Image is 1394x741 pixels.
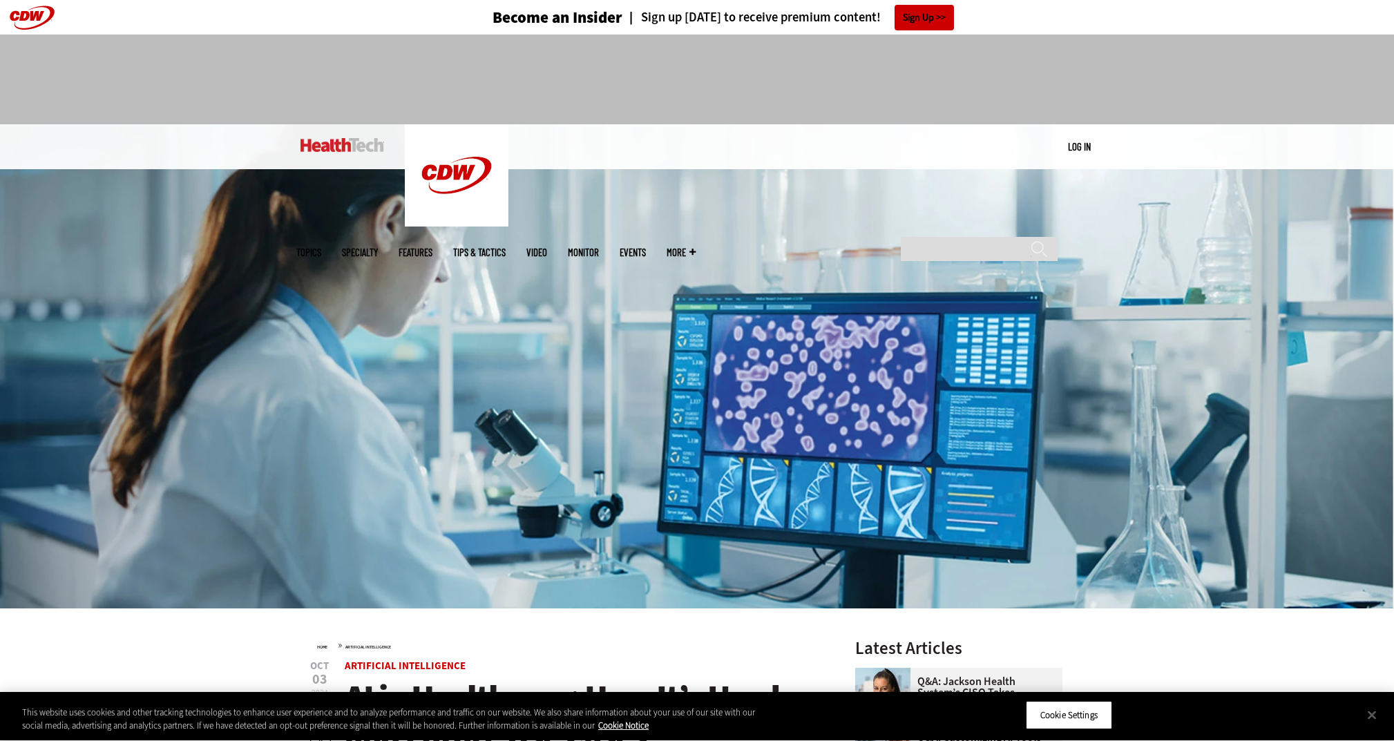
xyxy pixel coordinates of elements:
span: More [667,247,696,258]
h3: Become an Insider [493,10,622,26]
a: Features [399,247,432,258]
a: Connie Barrera [855,668,917,679]
span: Specialty [342,247,378,258]
a: CDW [405,215,508,230]
a: Video [526,247,547,258]
div: This website uses cookies and other tracking technologies to enhance user experience and to analy... [22,706,767,733]
span: Oct [310,661,329,671]
a: Sign up [DATE] to receive premium content! [622,11,881,24]
button: Cookie Settings [1026,701,1112,730]
a: Tips & Tactics [453,247,506,258]
span: 2024 [312,687,328,698]
a: MonITor [568,247,599,258]
a: Sign Up [895,5,954,30]
a: More information about your privacy [598,720,649,732]
span: 03 [310,673,329,686]
a: Artificial Intelligence [345,659,466,673]
a: Events [620,247,646,258]
img: Home [300,138,384,152]
h3: Latest Articles [855,639,1062,657]
button: Close [1357,700,1387,730]
span: Topics [296,247,321,258]
img: Connie Barrera [855,668,910,723]
iframe: advertisement [446,48,948,110]
a: Log in [1068,140,1091,153]
a: Become an Insider [441,10,622,26]
div: User menu [1068,139,1091,154]
a: Home [317,644,327,650]
img: Home [405,124,508,227]
a: Q&A: Jackson Health System’s CISO Takes Measured Steps for Security [855,676,1054,709]
div: » [317,639,819,651]
a: Artificial Intelligence [345,644,391,650]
